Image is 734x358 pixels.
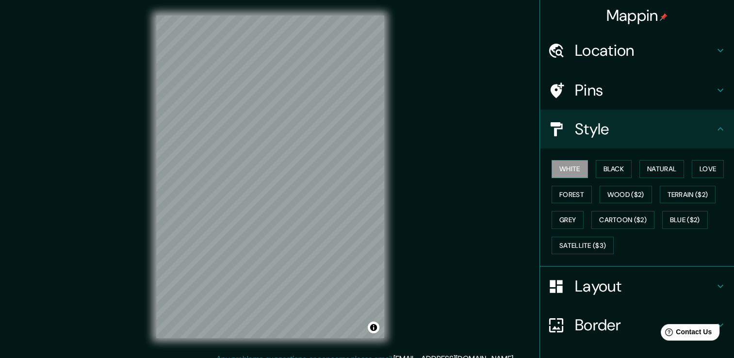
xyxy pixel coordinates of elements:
div: Layout [540,267,734,306]
div: Style [540,110,734,148]
h4: Style [575,119,715,139]
h4: Mappin [606,6,668,25]
div: Pins [540,71,734,110]
h4: Pins [575,81,715,100]
button: White [552,160,588,178]
h4: Border [575,315,715,335]
iframe: Help widget launcher [648,320,723,347]
div: Location [540,31,734,70]
canvas: Map [156,16,384,338]
h4: Location [575,41,715,60]
button: Natural [639,160,684,178]
button: Cartoon ($2) [591,211,654,229]
div: Border [540,306,734,344]
button: Terrain ($2) [660,186,716,204]
button: Black [596,160,632,178]
button: Grey [552,211,584,229]
button: Blue ($2) [662,211,708,229]
img: pin-icon.png [660,13,668,21]
button: Satellite ($3) [552,237,614,255]
button: Toggle attribution [368,322,379,333]
button: Forest [552,186,592,204]
h4: Layout [575,277,715,296]
button: Love [692,160,724,178]
button: Wood ($2) [600,186,652,204]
